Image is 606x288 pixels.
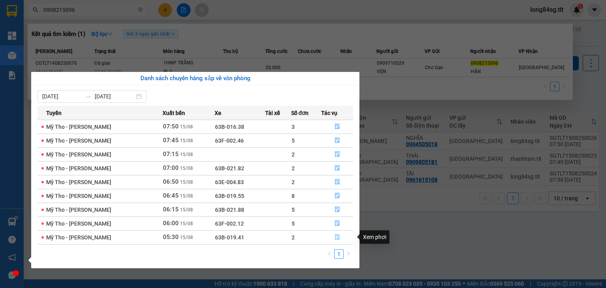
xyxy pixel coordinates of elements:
[291,109,309,117] span: Số đơn
[321,109,337,117] span: Tác vụ
[180,152,193,157] span: 15/08
[163,178,179,185] span: 06:50
[163,109,185,117] span: Xuất bến
[292,151,295,158] span: 2
[335,137,340,144] span: file-done
[327,251,332,256] span: left
[322,162,353,175] button: file-done
[325,249,334,259] li: Previous Page
[180,207,193,213] span: 15/08
[180,221,193,226] span: 15/08
[322,148,353,161] button: file-done
[265,109,280,117] span: Tài xế
[292,207,295,213] span: 5
[344,249,353,259] button: right
[335,234,340,241] span: file-done
[335,124,340,130] span: file-done
[344,249,353,259] li: Next Page
[46,151,111,158] span: Mỹ Tho - [PERSON_NAME]
[95,92,135,101] input: Đến ngày
[46,207,111,213] span: Mỹ Tho - [PERSON_NAME]
[163,164,179,171] span: 07:00
[335,165,340,171] span: file-done
[215,109,221,117] span: Xe
[292,179,295,185] span: 2
[292,193,295,199] span: 8
[215,207,244,213] span: 63B-021.88
[42,92,82,101] input: Từ ngày
[325,249,334,259] button: left
[46,234,111,241] span: Mỹ Tho - [PERSON_NAME]
[292,124,295,130] span: 3
[46,124,111,130] span: Mỹ Tho - [PERSON_NAME]
[322,217,353,230] button: file-done
[335,250,343,258] a: 1
[322,231,353,244] button: file-done
[163,123,179,130] span: 07:50
[163,206,179,213] span: 06:15
[335,207,340,213] span: file-done
[215,179,244,185] span: 63E-004.83
[180,193,193,199] span: 15/08
[292,220,295,227] span: 5
[46,220,111,227] span: Mỹ Tho - [PERSON_NAME]
[37,74,353,83] div: Danh sách chuyến hàng sắp về văn phòng
[85,93,92,100] span: swap-right
[46,137,111,144] span: Mỹ Tho - [PERSON_NAME]
[163,137,179,144] span: 07:45
[163,192,179,199] span: 06:45
[360,230,389,244] div: Xem phơi
[215,220,244,227] span: 63F-002.12
[215,137,244,144] span: 63F-002.46
[215,193,244,199] span: 63B-019.55
[163,151,179,158] span: 07:15
[322,176,353,188] button: file-done
[322,134,353,147] button: file-done
[46,109,62,117] span: Tuyến
[292,165,295,171] span: 2
[334,249,344,259] li: 1
[335,179,340,185] span: file-done
[85,93,92,100] span: to
[46,165,111,171] span: Mỹ Tho - [PERSON_NAME]
[180,138,193,143] span: 15/08
[335,193,340,199] span: file-done
[346,251,351,256] span: right
[292,137,295,144] span: 5
[163,233,179,241] span: 05:30
[292,234,295,241] span: 2
[46,193,111,199] span: Mỹ Tho - [PERSON_NAME]
[180,124,193,130] span: 15/08
[215,165,244,171] span: 63B-021.82
[180,235,193,240] span: 15/08
[335,220,340,227] span: file-done
[335,151,340,158] span: file-done
[322,120,353,133] button: file-done
[215,234,244,241] span: 63B-019.41
[180,166,193,171] span: 15/08
[180,179,193,185] span: 15/08
[322,203,353,216] button: file-done
[322,190,353,202] button: file-done
[215,124,244,130] span: 63B-016.38
[163,220,179,227] span: 06:00
[46,179,111,185] span: Mỹ Tho - [PERSON_NAME]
